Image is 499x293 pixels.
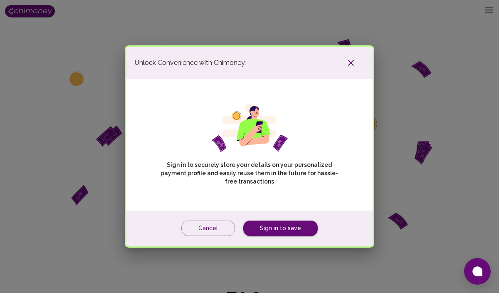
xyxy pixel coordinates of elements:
[212,104,288,152] img: girl phone svg
[135,58,247,68] span: Unlock Convenience with Chimoney!
[155,161,343,186] p: Sign in to securely store your details on your personalized payment profile and easily reuse them...
[181,221,235,236] button: Cancel
[464,258,491,285] button: Open chat window
[243,221,318,236] a: Sign in to save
